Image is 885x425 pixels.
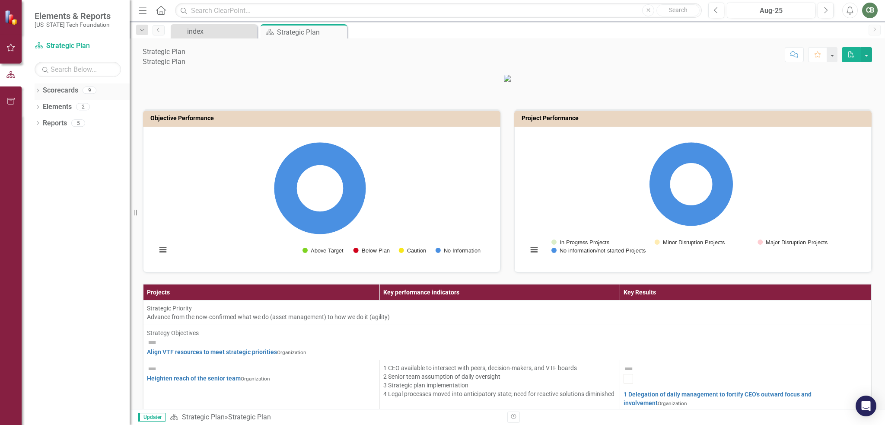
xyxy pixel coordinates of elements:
[669,6,688,13] span: Search
[182,413,225,421] a: Strategic Plan
[147,348,277,355] a: Align VTF resources to meet strategic priorities
[658,400,687,406] span: Organization
[655,239,725,246] button: Show Minor Disruption Projects
[274,142,366,234] path: No Information, 20.
[76,103,90,111] div: 2
[649,142,733,226] path: No information/not started Projects, 79.
[170,412,501,422] div: »
[399,247,426,254] button: Show Caution
[551,247,645,254] button: Show No information/not started Projects
[624,391,812,406] a: 1 Delegation of daily management to fortify CEO's outward focus and involvement
[147,337,157,348] img: Not Defined
[856,396,876,416] div: Open Intercom Messenger
[758,239,828,246] button: Show Major Disruption Projects
[147,375,241,382] a: Heighten reach of the senior team
[147,304,868,313] div: Strategic Priority
[43,118,67,128] a: Reports
[152,134,488,263] svg: Interactive chart
[523,134,863,263] div: Chart. Highcharts interactive chart.
[143,47,185,57] div: Strategic Plan
[157,244,169,256] button: View chart menu, Chart
[302,247,344,254] button: Show Above Target
[528,244,540,256] button: View chart menu, Chart
[147,313,390,320] span: Advance from the now-confirmed what we do (asset management) to how we do it (agility)
[4,10,19,25] img: ClearPoint Strategy
[277,27,345,38] div: Strategic Plan
[730,6,812,16] div: Aug-25
[727,3,815,18] button: Aug-25
[624,364,634,374] img: Not Defined
[551,239,610,246] button: Show In Progress Projects
[241,376,270,382] span: Organization
[138,413,166,422] span: Updater
[523,134,859,263] svg: Interactive chart
[152,134,491,263] div: Chart. Highcharts interactive chart.
[353,247,389,254] button: Show Below Plan
[383,288,617,297] div: Key performance indicators
[522,115,867,121] h3: Project Performance
[504,75,511,82] img: VTF_logo_500%20(13).png
[143,325,872,360] td: Double-Click to Edit Right Click for Context Menu
[83,87,96,94] div: 9
[147,329,868,337] div: Strategy Objectives
[143,57,185,67] div: Strategic Plan
[147,288,376,297] div: Projects
[277,349,306,355] span: Organization
[862,3,878,18] button: CB
[436,247,480,254] button: Show No Information
[35,11,111,21] span: Elements & Reports
[656,4,700,16] button: Search
[383,364,617,398] p: 1 CEO available to intersect with peers, decision-makers, and VTF boards 2 Senior team assumption...
[43,102,72,112] a: Elements
[35,21,111,28] small: [US_STATE] Tech Foundation
[620,360,872,411] td: Double-Click to Edit Right Click for Context Menu
[35,41,121,51] a: Strategic Plan
[150,115,496,121] h3: Objective Performance
[147,364,157,374] img: Not Defined
[624,288,868,297] div: Key Results
[187,26,255,37] div: index
[35,62,121,77] input: Search Below...
[175,3,702,18] input: Search ClearPoint...
[71,119,85,127] div: 5
[43,86,78,96] a: Scorecards
[173,26,255,37] a: index
[228,413,271,421] div: Strategic Plan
